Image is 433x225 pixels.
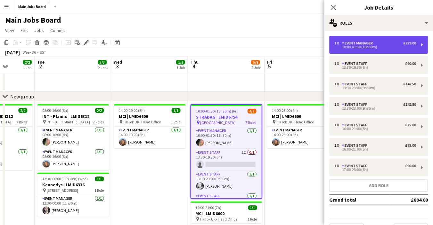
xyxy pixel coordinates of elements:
[191,127,261,149] app-card-role: Event Manager1/110:00-01:30 (15h30m)[PERSON_NAME]
[37,173,109,217] app-job-card: 12:30-00:00 (11h30m) (Wed)1/1Kennedys | LMID6336 [STREET_ADDRESS]1 RoleEvent Manager1/112:30-00:0...
[190,59,198,65] span: Thu
[171,120,180,124] span: 1 Role
[190,211,262,216] h3: MCI | LMID6600
[334,107,416,110] div: 13:30-23:00 (9h30m)
[171,108,180,113] span: 1/1
[190,104,262,199] app-job-card: 10:00-01:30 (15h30m) (Fri)4/7STRABAG | LMID6754 [GEOGRAPHIC_DATA]7 RolesEvent Manager1/110:00-01:...
[37,195,109,217] app-card-role: Event Manager1/112:30-00:00 (11h30m)[PERSON_NAME]
[272,108,298,113] span: 14:00-23:00 (9h)
[114,127,185,148] app-card-role: Event Manager1/114:00-19:00 (5h)[PERSON_NAME]
[114,104,185,148] app-job-card: 14:00-19:00 (5h)1/1MCI | LMID6600 TikTok UK- Head Office1 RoleEvent Manager1/114:00-19:00 (5h)[PE...
[267,104,339,148] app-job-card: 14:00-23:00 (9h)1/1MCI | LMID6600 TikTok UK- Head Office1 RoleEvent Manager1/114:00-23:00 (9h)[PE...
[5,15,61,25] h1: Main Jobs Board
[21,50,37,55] span: Week 36
[342,123,370,127] div: Event Staff
[98,65,108,70] div: 2 Jobs
[114,113,185,119] h3: MCI | LMID6600
[37,113,109,119] h3: INT - Plannd | LMID6312
[334,41,342,45] div: 1 x
[95,176,104,181] span: 1/1
[245,120,256,125] span: 7 Roles
[342,143,370,148] div: Event Staff
[334,148,416,151] div: 16:00-21:00 (5h)
[50,27,65,33] span: Comms
[334,123,342,127] div: 1 x
[276,120,314,124] span: TikTok UK- Head Office
[334,86,416,89] div: 13:30-23:00 (9h30m)
[405,123,416,127] div: £75.00
[403,102,416,107] div: £142.50
[403,82,416,86] div: £142.50
[324,3,433,12] h3: Job Details
[200,120,235,125] span: [GEOGRAPHIC_DATA]
[334,168,416,171] div: 17:00-23:00 (6h)
[37,59,45,65] span: Tue
[251,60,260,65] span: 5/8
[334,45,416,49] div: 10:00-01:30 (15h30m)
[23,60,32,65] span: 2/2
[200,217,237,221] span: TikTok UK- Head Office
[334,164,342,168] div: 1 x
[3,26,17,35] a: View
[20,27,28,33] span: Edit
[176,65,184,70] div: 1 Job
[334,143,342,148] div: 1 x
[248,205,257,210] span: 1/1
[334,102,342,107] div: 1 x
[196,109,239,113] span: 10:00-01:30 (15h30m) (Fri)
[16,120,27,124] span: 2 Roles
[342,61,370,66] div: Event Staff
[93,120,104,124] span: 2 Roles
[98,60,107,65] span: 3/3
[390,195,428,205] td: £894.00
[46,188,78,193] span: [STREET_ADDRESS]
[334,66,416,69] div: 13:30-19:30 (6h)
[342,102,370,107] div: Event Staff
[195,205,221,210] span: 14:00-21:00 (7h)
[94,188,104,193] span: 1 Role
[42,108,68,113] span: 08:00-16:00 (8h)
[36,63,45,70] span: 2
[329,179,428,192] button: Add role
[267,127,339,148] app-card-role: Event Manager1/114:00-23:00 (9h)[PERSON_NAME]
[403,41,416,45] div: £279.00
[176,60,185,65] span: 1/1
[40,50,46,55] div: BST
[37,148,109,170] app-card-role: Event Manager1/108:00-16:00 (8h)[PERSON_NAME]
[191,171,261,192] app-card-role: Event Staff1/113:30-23:00 (9h30m)[PERSON_NAME]
[324,15,433,31] div: Roles
[37,104,109,170] app-job-card: 08:00-16:00 (8h)2/2INT - Plannd | LMID6312 INT - [GEOGRAPHIC_DATA]2 RolesEvent Manager1/108:00-16...
[405,61,416,66] div: £90.00
[405,164,416,168] div: £90.00
[334,82,342,86] div: 1 x
[37,127,109,148] app-card-role: Event Manager1/108:00-16:00 (8h)[PERSON_NAME]
[5,49,20,56] div: [DATE]
[18,108,27,113] span: 2/2
[18,26,30,35] a: Edit
[113,63,122,70] span: 3
[342,82,370,86] div: Event Staff
[189,63,198,70] span: 4
[123,120,161,124] span: TikTok UK- Head Office
[251,65,261,70] div: 2 Jobs
[119,108,145,113] span: 14:00-19:00 (5h)
[5,27,14,33] span: View
[329,195,390,205] td: Grand total
[34,27,44,33] span: Jobs
[405,143,416,148] div: £75.00
[334,127,416,130] div: 16:00-21:00 (5h)
[267,59,272,65] span: Fri
[95,108,104,113] span: 2/2
[114,59,122,65] span: Wed
[247,109,256,113] span: 4/7
[23,65,31,70] div: 1 Job
[191,114,261,120] h3: STRABAG | LMID6754
[191,149,261,171] app-card-role: Event Staff1I0/113:30-19:30 (6h)
[42,176,88,181] span: 12:30-00:00 (11h30m) (Wed)
[46,120,90,124] span: INT - [GEOGRAPHIC_DATA]
[248,217,257,221] span: 1 Role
